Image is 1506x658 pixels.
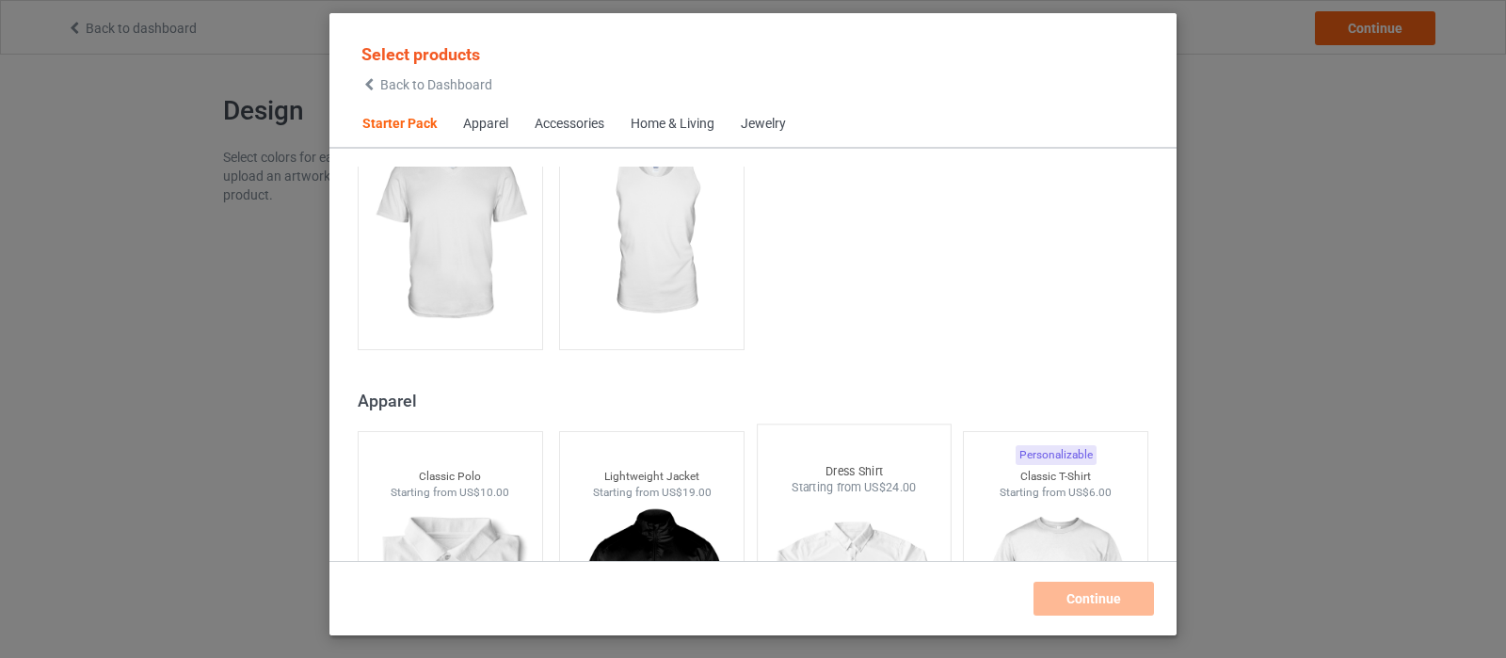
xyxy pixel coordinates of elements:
[1016,445,1097,465] div: Personalizable
[662,486,712,499] span: US$19.00
[459,486,509,499] span: US$10.00
[535,115,604,134] div: Accessories
[463,115,508,134] div: Apparel
[568,129,736,340] img: regular.jpg
[560,485,744,501] div: Starting from
[358,390,1157,411] div: Apparel
[380,77,492,92] span: Back to Dashboard
[366,129,535,340] img: regular.jpg
[758,480,951,496] div: Starting from
[560,469,744,485] div: Lightweight Jacket
[758,463,951,479] div: Dress Shirt
[964,469,1147,485] div: Classic T-Shirt
[359,485,542,501] div: Starting from
[1068,486,1112,499] span: US$6.00
[349,102,450,147] span: Starter Pack
[964,485,1147,501] div: Starting from
[864,481,917,495] span: US$24.00
[361,44,480,64] span: Select products
[359,469,542,485] div: Classic Polo
[741,115,786,134] div: Jewelry
[631,115,714,134] div: Home & Living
